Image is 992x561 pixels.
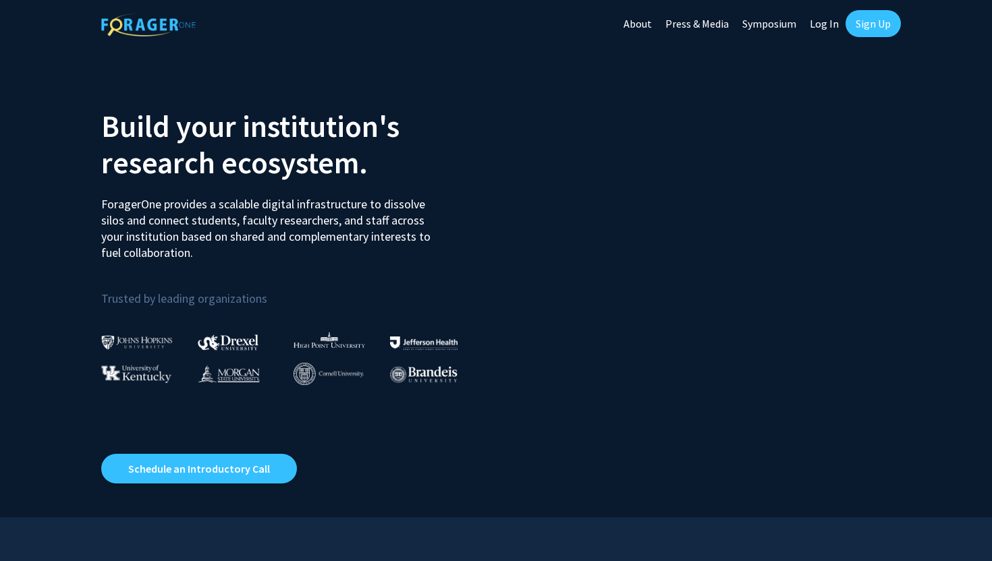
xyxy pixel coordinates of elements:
p: ForagerOne provides a scalable digital infrastructure to dissolve silos and connect students, fac... [101,186,440,261]
img: Morgan State University [198,365,260,382]
img: Drexel University [198,334,258,350]
img: High Point University [294,332,365,348]
a: Sign Up [846,10,901,37]
img: University of Kentucky [101,365,171,383]
h2: Build your institution's research ecosystem. [101,108,486,181]
img: Thomas Jefferson University [390,336,458,349]
img: ForagerOne Logo [101,13,196,36]
a: Opens in a new tab [101,454,297,483]
img: Johns Hopkins University [101,335,173,349]
img: Cornell University [294,363,364,385]
img: Brandeis University [390,366,458,383]
p: Trusted by leading organizations [101,272,486,309]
